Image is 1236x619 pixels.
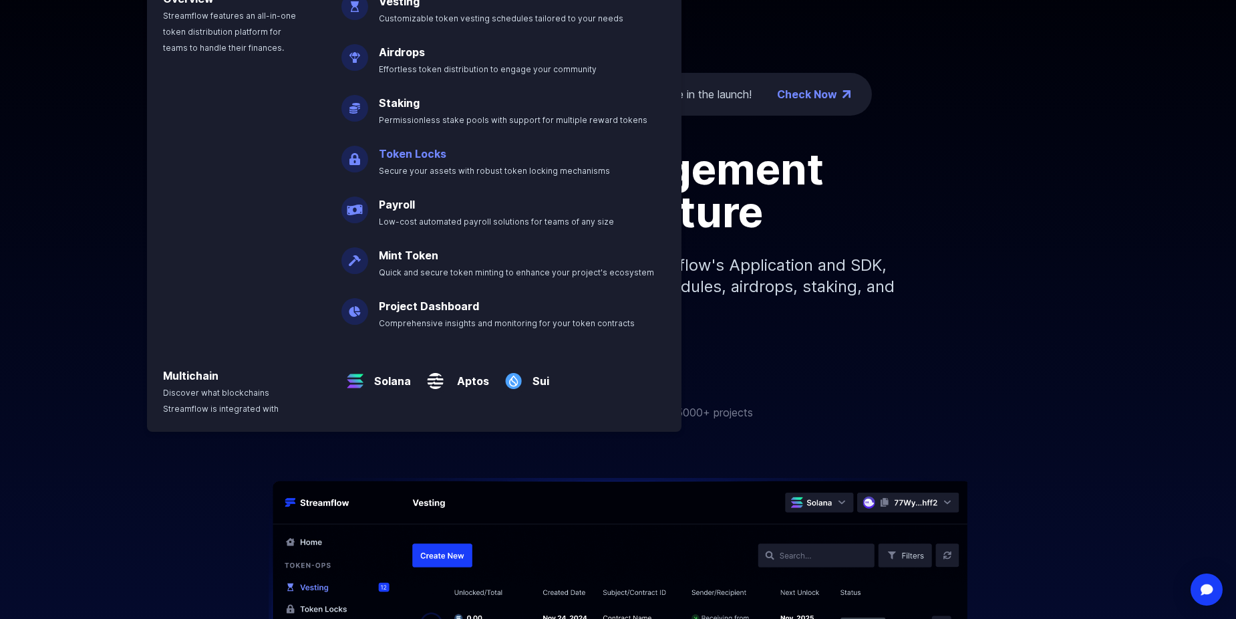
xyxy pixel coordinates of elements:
[341,33,368,71] img: Airdrops
[163,11,296,53] span: Streamflow features an all-in-one token distribution platform for teams to handle their finances.
[163,388,279,414] span: Discover what blockchains Streamflow is integrated with
[341,135,368,172] img: Token Locks
[369,362,411,389] a: Solana
[379,147,446,160] a: Token Locks
[379,45,425,59] a: Airdrops
[379,115,647,125] span: Permissionless stake pools with support for multiple reward tokens
[379,64,597,74] span: Effortless token distribution to engage your community
[341,237,368,274] img: Mint Token
[379,318,635,328] span: Comprehensive insights and monitoring for your token contracts
[500,357,527,394] img: Sui
[1191,574,1223,606] div: Open Intercom Messenger
[341,186,368,223] img: Payroll
[341,287,368,325] img: Project Dashboard
[422,357,449,394] img: Aptos
[163,369,218,382] a: Multichain
[379,267,654,277] span: Quick and secure token minting to enhance your project's ecosystem
[379,249,438,262] a: Mint Token
[341,357,369,394] img: Solana
[379,13,623,23] span: Customizable token vesting schedules tailored to your needs
[341,84,368,122] img: Staking
[379,299,479,313] a: Project Dashboard
[379,166,610,176] span: Secure your assets with robust token locking mechanisms
[379,217,614,227] span: Low-cost automated payroll solutions for teams of any size
[842,90,851,98] img: top-right-arrow.png
[527,362,549,389] a: Sui
[449,362,489,389] a: Aptos
[379,198,415,211] a: Payroll
[619,404,753,420] p: Trusted by 5000+ projects
[379,96,420,110] a: Staking
[777,86,837,102] a: Check Now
